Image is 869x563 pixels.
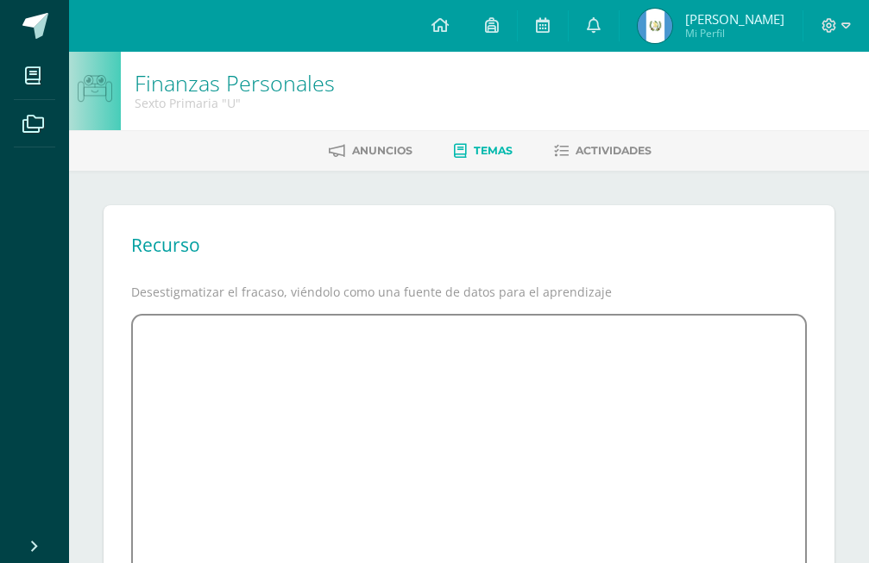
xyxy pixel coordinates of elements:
a: Anuncios [329,137,412,165]
span: Mi Perfil [685,26,784,41]
span: Anuncios [352,144,412,157]
h1: Finanzas Personales [135,71,335,95]
h2: Recurso [131,233,200,257]
span: Actividades [576,144,652,157]
div: Sexto Primaria 'U' [135,95,335,111]
a: Finanzas Personales [135,68,335,97]
p: Desestigmatizar el fracaso, viéndolo como una fuente de datos para el aprendizaje [131,285,807,300]
a: Temas [454,137,513,165]
span: Temas [474,144,513,157]
img: 85a5fd15b2e059b2218af4f1eff88d94.png [638,9,672,43]
a: Actividades [554,137,652,165]
span: [PERSON_NAME] [685,10,784,28]
img: bot1.png [78,75,111,103]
